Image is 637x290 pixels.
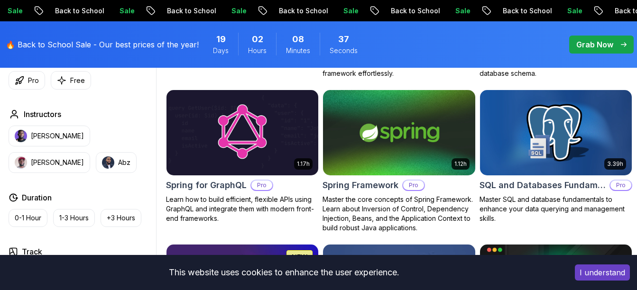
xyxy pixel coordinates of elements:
[334,6,365,16] p: Sale
[28,76,39,85] p: Pro
[216,33,226,46] span: 19 Days
[24,109,61,120] h2: Instructors
[558,6,589,16] p: Sale
[70,76,85,85] p: Free
[323,90,475,232] a: Spring Framework card1.12hSpring FrameworkProMaster the core concepts of Spring Framework. Learn ...
[46,6,111,16] p: Back to School
[480,179,606,192] h2: SQL and Databases Fundamentals
[22,192,52,203] h2: Duration
[22,246,42,257] h2: Track
[292,33,304,46] span: 8 Minutes
[382,6,446,16] p: Back to School
[7,262,561,283] div: This website uses cookies to enhance the user experience.
[59,213,89,223] p: 1-3 Hours
[166,90,319,223] a: Spring for GraphQL card1.17hSpring for GraphQLProLearn how to build efficient, flexible APIs usin...
[251,181,272,190] p: Pro
[403,181,424,190] p: Pro
[323,90,475,175] img: Spring Framework card
[480,195,632,223] p: Master SQL and database fundamentals to enhance your data querying and management skills.
[111,6,141,16] p: Sale
[576,39,613,50] p: Grab Now
[107,213,135,223] p: +3 Hours
[323,179,398,192] h2: Spring Framework
[292,253,307,262] p: NEW
[480,90,632,223] a: SQL and Databases Fundamentals card3.39hSQL and Databases FundamentalsProMaster SQL and database ...
[53,209,95,227] button: 1-3 Hours
[9,209,47,227] button: 0-1 Hour
[15,213,41,223] p: 0-1 Hour
[252,33,263,46] span: 2 Hours
[454,160,467,168] p: 1.12h
[31,158,84,167] p: [PERSON_NAME]
[31,131,84,141] p: [PERSON_NAME]
[51,71,91,90] button: Free
[297,160,310,168] p: 1.17h
[270,6,334,16] p: Back to School
[166,90,318,175] img: Spring for GraphQL card
[494,6,558,16] p: Back to School
[9,152,90,173] button: instructor img[PERSON_NAME]
[15,156,27,169] img: instructor img
[6,39,199,50] p: 🔥 Back to School Sale - Our best prices of the year!
[158,6,222,16] p: Back to School
[330,46,358,55] span: Seconds
[248,46,267,55] span: Hours
[446,6,477,16] p: Sale
[9,71,45,90] button: Pro
[575,264,630,281] button: Accept cookies
[607,160,623,168] p: 3.39h
[286,46,310,55] span: Minutes
[166,195,319,223] p: Learn how to build efficient, flexible APIs using GraphQL and integrate them with modern front-en...
[102,156,114,169] img: instructor img
[15,130,27,142] img: instructor img
[610,181,631,190] p: Pro
[101,209,141,227] button: +3 Hours
[338,33,349,46] span: 37 Seconds
[476,88,636,177] img: SQL and Databases Fundamentals card
[323,195,475,233] p: Master the core concepts of Spring Framework. Learn about Inversion of Control, Dependency Inject...
[9,126,90,146] button: instructor img[PERSON_NAME]
[118,158,130,167] p: Abz
[96,152,137,173] button: instructor imgAbz
[166,179,247,192] h2: Spring for GraphQL
[213,46,229,55] span: Days
[222,6,253,16] p: Sale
